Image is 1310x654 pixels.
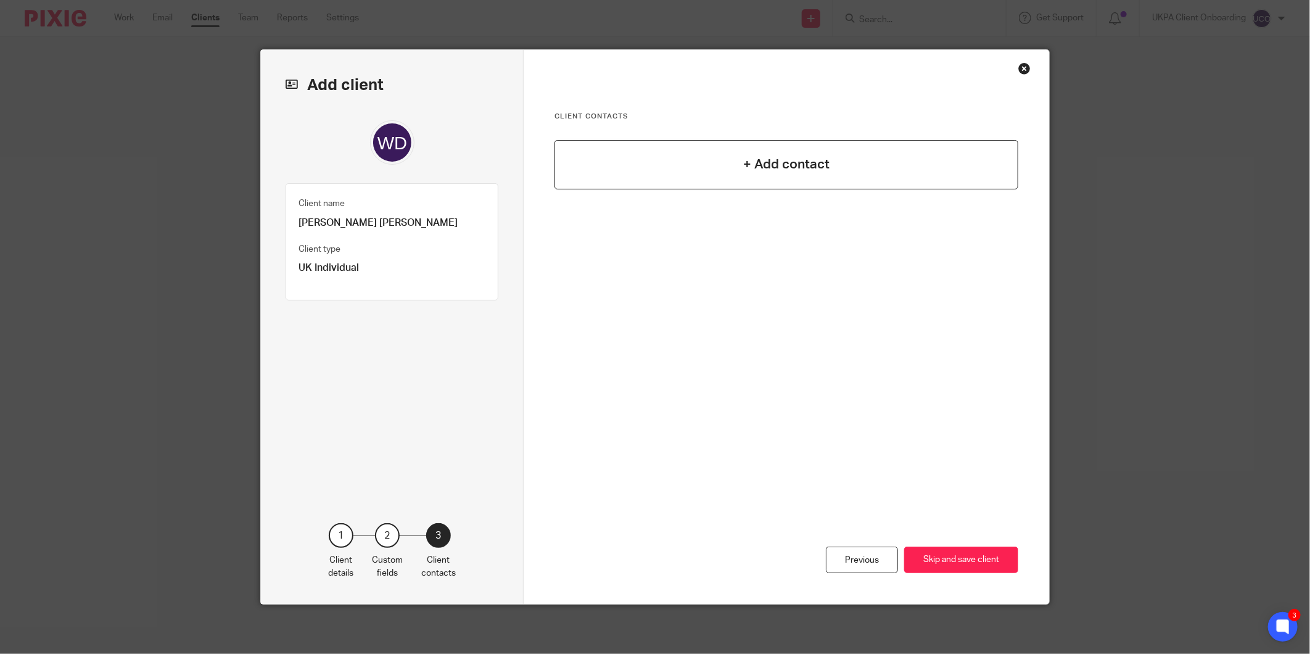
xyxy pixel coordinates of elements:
[421,554,456,579] p: Client contacts
[299,262,485,275] p: UK Individual
[370,120,414,165] img: svg%3E
[554,112,1018,122] h3: Client contacts
[286,75,498,96] h2: Add client
[1288,609,1301,621] div: 3
[299,243,340,255] label: Client type
[743,155,830,174] h4: + Add contact
[299,197,345,210] label: Client name
[329,523,353,548] div: 1
[826,547,898,573] div: Previous
[1018,62,1031,75] div: Close this dialog window
[372,554,403,579] p: Custom fields
[904,547,1018,573] button: Skip and save client
[299,217,485,230] p: [PERSON_NAME] [PERSON_NAME]
[328,554,353,579] p: Client details
[426,523,451,548] div: 3
[375,523,400,548] div: 2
